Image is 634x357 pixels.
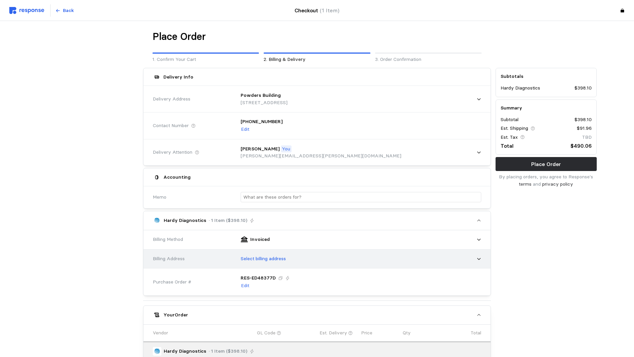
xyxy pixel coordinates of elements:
a: privacy policy [542,181,573,187]
p: · 1 Item ($398.10) [209,217,247,224]
span: Billing Method [153,236,183,243]
p: [STREET_ADDRESS] [241,99,288,106]
p: Est. Tax [501,134,518,141]
span: Purchase Order # [153,278,191,286]
h5: Accounting [163,174,191,181]
p: $398.10 [574,85,592,92]
button: Edit [241,125,250,133]
p: Back [63,7,74,14]
p: Invoiced [250,236,270,243]
p: RES-ED48377D [241,274,276,282]
p: $398.10 [574,116,592,123]
span: Billing Address [153,255,185,263]
span: Memo [153,194,166,201]
p: Est. Shipping [501,125,528,132]
p: Edit [241,126,249,133]
p: Total [501,142,514,150]
button: Back [52,4,78,17]
button: YourOrder [143,306,491,324]
button: Hardy Diagnostics· 1 Item ($398.10) [143,211,491,230]
p: [PERSON_NAME][EMAIL_ADDRESS][PERSON_NAME][DOMAIN_NAME] [241,152,401,160]
p: Hardy Diagnostics [164,217,206,224]
a: terms [519,181,531,187]
p: You [282,145,290,153]
span: (1 Item) [320,7,339,14]
span: Contact Number [153,122,189,129]
p: Est. Delivery [319,329,347,337]
p: Price [361,329,372,337]
span: Delivery Attention [153,149,192,156]
p: Hardy Diagnostics [501,85,540,92]
p: Vendor [153,329,168,337]
p: Place Order [531,160,561,168]
p: TBD [582,134,592,141]
button: Place Order [496,157,597,171]
h5: Delivery Info [163,74,193,81]
p: 2. Billing & Delivery [264,56,370,63]
p: $490.06 [570,142,592,150]
p: [PERSON_NAME] [241,145,280,153]
p: $91.96 [577,125,592,132]
p: [PHONE_NUMBER] [241,118,283,125]
div: Hardy Diagnostics· 1 Item ($398.10) [143,230,491,295]
p: Edit [241,282,249,289]
h4: Checkout [295,6,339,15]
p: By placing orders, you agree to Response's and [496,173,597,188]
p: 3. Order Confirmation [375,56,482,63]
span: Delivery Address [153,95,190,103]
h1: Place Order [152,30,206,43]
img: svg%3e [9,7,44,14]
p: Total [471,329,481,337]
p: Subtotal [501,116,519,123]
p: Powders Building [241,92,281,99]
h5: Summary [501,104,592,111]
h5: Your Order [163,311,188,318]
h5: Subtotals [501,73,592,80]
p: Qty [403,329,411,337]
p: Hardy Diagnostics [164,348,206,355]
p: Select billing address [241,255,286,263]
p: GL Code [257,329,276,337]
p: · 1 Item ($398.10) [209,348,247,355]
button: Edit [241,282,250,290]
p: 1. Confirm Your Cart [152,56,259,63]
input: What are these orders for? [243,192,479,202]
